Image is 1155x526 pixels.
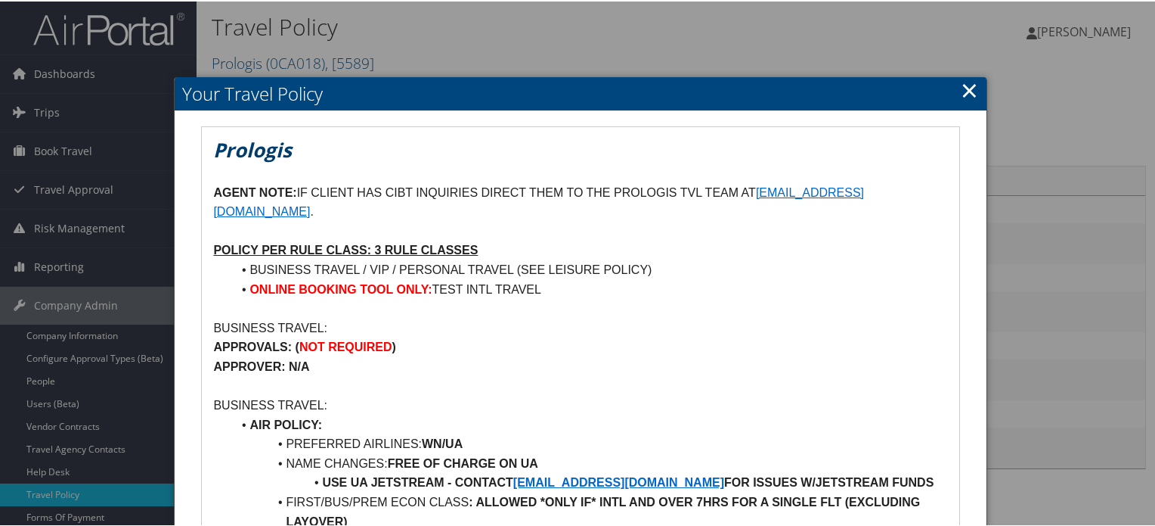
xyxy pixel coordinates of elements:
[213,359,309,372] strong: APPROVER: N/A
[249,417,322,430] strong: AIR POLICY:
[213,185,296,198] strong: AGENT NOTE:
[322,475,512,487] strong: USE UA JETSTREAM - CONTACT
[231,259,947,279] li: BUSINESS TRAVEL / VIP / PERSONAL TRAVEL (SEE LEISURE POLICY)
[299,339,392,352] strong: NOT REQUIRED
[213,135,292,162] em: Prologis
[213,394,947,414] p: BUSINESS TRAVEL:
[213,339,292,352] strong: APPROVALS:
[296,339,299,352] strong: (
[213,317,947,337] p: BUSINESS TRAVEL:
[231,279,947,298] li: TEST INTL TRAVEL
[724,475,934,487] strong: FOR ISSUES W/JETSTREAM FUNDS
[392,339,396,352] strong: )
[388,456,538,468] strong: FREE OF CHARGE ON UA
[422,436,463,449] strong: WN/UA
[175,76,986,109] h2: Your Travel Policy
[213,242,478,255] u: POLICY PER RULE CLASS: 3 RULE CLASSES
[513,475,724,487] a: [EMAIL_ADDRESS][DOMAIN_NAME]
[961,73,978,104] a: Close
[231,433,947,453] li: PREFERRED AIRLINES:
[213,182,947,220] p: IF CLIENT HAS CIBT INQUIRIES DIRECT THEM TO THE PROLOGIS TVL TEAM AT .
[249,282,432,294] strong: ONLINE BOOKING TOOL ONLY:
[231,453,947,472] li: NAME CHANGES:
